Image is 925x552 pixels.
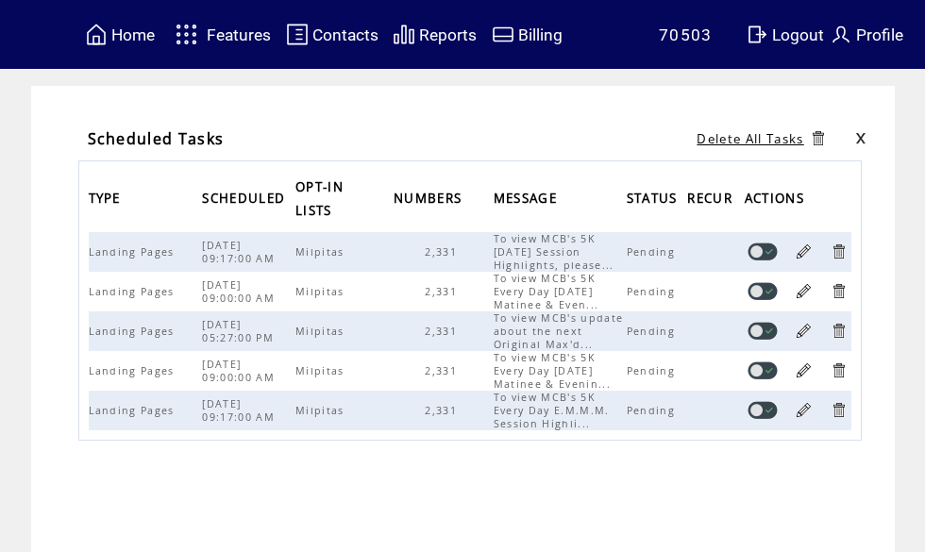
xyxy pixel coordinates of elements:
[494,232,619,272] span: To view MCB's 5K [DATE] Session Highlights, please...
[795,282,813,300] a: Edit Task
[88,128,225,149] span: Scheduled Tasks
[748,401,778,419] a: Disable task
[494,192,562,204] a: MESSAGE
[494,351,615,391] span: To view MCB's 5K Every Day [DATE] Matinee & Evenin...
[89,325,179,338] span: Landing Pages
[830,23,852,46] img: profile.svg
[494,311,624,351] span: To view MCB's update about the next Original Max'd...
[286,23,309,46] img: contacts.svg
[425,285,462,298] span: 2,331
[202,318,278,344] span: [DATE] 05:27:00 PM
[830,361,848,379] a: Delete Task
[283,20,381,49] a: Contacts
[827,20,906,49] a: Profile
[830,401,848,419] a: Delete Task
[494,391,610,430] span: To view MCB's 5K Every Day E.M.M.M. Session Highli...
[627,185,682,216] span: STATUS
[830,282,848,300] a: Delete Task
[743,20,827,49] a: Logout
[425,245,462,259] span: 2,331
[89,185,126,216] span: TYPE
[795,361,813,379] a: Edit Task
[295,325,349,338] span: Milpitas
[111,25,155,44] span: Home
[687,185,737,216] span: RECUR
[295,174,344,228] span: OPT-IN LISTS
[89,192,126,204] a: TYPE
[627,364,680,377] span: Pending
[425,364,462,377] span: 2,331
[746,23,768,46] img: exit.svg
[795,322,813,340] a: Edit Task
[202,239,279,265] span: [DATE] 09:17:00 AM
[202,358,279,384] span: [DATE] 09:00:00 AM
[795,243,813,260] a: Edit Task
[627,245,680,259] span: Pending
[425,404,462,417] span: 2,331
[295,180,344,215] a: OPT-IN LISTS
[394,192,466,204] a: NUMBERS
[295,285,349,298] span: Milpitas
[89,245,179,259] span: Landing Pages
[295,364,349,377] span: Milpitas
[830,322,848,340] a: Delete Task
[89,285,179,298] span: Landing Pages
[167,16,274,53] a: Features
[202,278,279,305] span: [DATE] 09:00:00 AM
[390,20,479,49] a: Reports
[82,20,158,49] a: Home
[207,25,271,44] span: Features
[518,25,563,44] span: Billing
[748,243,778,260] a: Disable task
[393,23,415,46] img: chart.svg
[697,130,803,147] a: Delete All Tasks
[745,185,809,216] span: ACTIONS
[202,397,279,424] span: [DATE] 09:17:00 AM
[425,325,462,338] span: 2,331
[494,272,604,311] span: To view MCB's 5K Every Day [DATE] Matinee & Even...
[312,25,378,44] span: Contacts
[295,404,349,417] span: Milpitas
[627,192,682,204] a: STATUS
[89,364,179,377] span: Landing Pages
[89,404,179,417] span: Landing Pages
[295,245,349,259] span: Milpitas
[772,25,824,44] span: Logout
[202,192,290,204] a: SCHEDULED
[85,23,108,46] img: home.svg
[492,23,514,46] img: creidtcard.svg
[627,404,680,417] span: Pending
[494,185,562,216] span: MESSAGE
[748,322,778,340] a: Disable task
[856,25,903,44] span: Profile
[627,285,680,298] span: Pending
[748,282,778,300] a: Disable task
[627,325,680,338] span: Pending
[795,401,813,419] a: Edit Task
[659,25,713,44] span: 70503
[687,192,737,204] a: RECUR
[202,185,290,216] span: SCHEDULED
[170,19,203,50] img: features.svg
[394,185,466,216] span: NUMBERS
[419,25,477,44] span: Reports
[489,20,565,49] a: Billing
[748,361,778,379] a: Disable task
[830,243,848,260] a: Delete Task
